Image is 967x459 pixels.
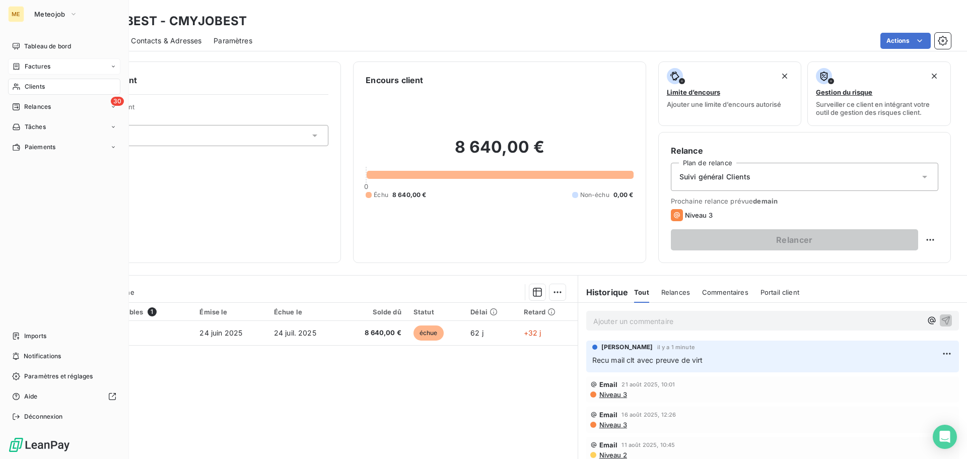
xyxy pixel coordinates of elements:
span: Déconnexion [24,412,63,421]
h6: Historique [578,286,629,298]
span: Imports [24,332,46,341]
span: Meteojob [34,10,65,18]
div: Retard [524,308,572,316]
span: Aide [24,392,38,401]
div: Open Intercom Messenger [933,425,957,449]
span: 21 août 2025, 10:01 [621,381,675,387]
span: Relances [661,288,690,296]
span: Limite d’encours [667,88,720,96]
span: Niveau 2 [598,451,627,459]
a: Factures [8,58,120,75]
div: Pièces comptables [81,307,187,316]
span: Commentaires [702,288,748,296]
span: Contacts & Adresses [131,36,201,46]
span: +32 j [524,329,541,337]
button: Limite d’encoursAjouter une limite d’encours autorisé [658,61,802,126]
a: Aide [8,388,120,405]
span: Relances [24,102,51,111]
span: Email [599,411,618,419]
span: Paramètres [214,36,252,46]
span: Niveau 3 [598,390,627,399]
span: 24 juin 2025 [199,329,242,337]
span: 8 640,00 € [392,190,427,200]
div: Émise le [199,308,261,316]
h6: Informations client [61,74,328,86]
span: Clients [25,82,45,91]
span: 8 640,00 € [348,328,401,338]
button: Gestion du risqueSurveiller ce client en intégrant votre outil de gestion des risques client. [807,61,951,126]
span: Tableau de bord [24,42,71,51]
span: Paiements [25,143,55,152]
span: Propriétés Client [81,103,328,117]
h6: Relance [671,145,938,157]
span: Prochaine relance prévue [671,197,938,205]
div: Échue le [274,308,335,316]
span: Email [599,380,618,388]
div: Délai [470,308,511,316]
span: Ajouter une limite d’encours autorisé [667,100,781,108]
span: [PERSON_NAME] [601,343,653,352]
span: échue [413,325,444,341]
span: Recu mail clt avec preuve de virt [592,356,703,364]
span: 16 août 2025, 12:26 [621,412,676,418]
span: Gestion du risque [816,88,872,96]
div: Solde dû [348,308,401,316]
a: Tableau de bord [8,38,120,54]
a: Clients [8,79,120,95]
h6: Encours client [366,74,423,86]
span: Paramètres et réglages [24,372,93,381]
span: 0,00 € [613,190,634,200]
h3: MYJOBEST - CMYJOBEST [89,12,247,30]
span: Non-échu [580,190,609,200]
span: Échu [374,190,388,200]
img: Logo LeanPay [8,437,71,453]
span: il y a 1 minute [657,344,695,350]
span: 0 [364,182,368,190]
a: Paiements [8,139,120,155]
span: 62 j [470,329,483,337]
a: Imports [8,328,120,344]
span: 1 [148,307,157,316]
span: demain [753,197,778,205]
span: Email [599,441,618,449]
span: Surveiller ce client en intégrant votre outil de gestion des risques client. [816,100,942,116]
button: Actions [880,33,931,49]
span: 11 août 2025, 10:45 [621,442,675,448]
span: 30 [111,97,124,106]
span: Notifications [24,352,61,361]
a: Tâches [8,119,120,135]
span: Suivi général Clients [679,172,750,182]
span: Tâches [25,122,46,132]
span: Factures [25,62,50,71]
span: 24 juil. 2025 [274,329,316,337]
span: Portail client [761,288,799,296]
button: Relancer [671,229,918,250]
h2: 8 640,00 € [366,137,633,167]
a: Paramètres et réglages [8,368,120,384]
span: Niveau 3 [685,211,713,219]
div: Statut [413,308,458,316]
a: 30Relances [8,99,120,115]
span: Niveau 3 [598,421,627,429]
span: Tout [634,288,649,296]
div: ME [8,6,24,22]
